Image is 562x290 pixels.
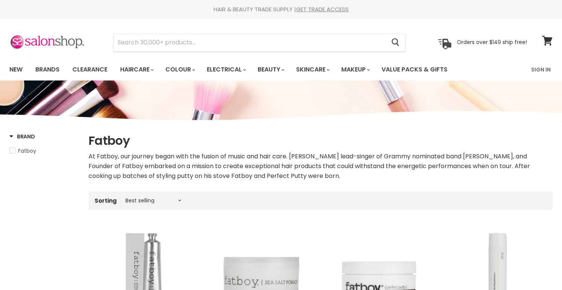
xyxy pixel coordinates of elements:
[201,62,250,77] a: Electrical
[89,133,553,149] h1: Fatboy
[527,62,555,77] a: Sign In
[4,59,490,80] ul: Main menu
[4,62,28,77] a: New
[336,62,374,77] a: Makeup
[89,152,530,180] span: At Fatboy, our journey began with the fusion of music and hair care. [PERSON_NAME] lead-singer of...
[160,62,200,77] a: Colour
[67,62,113,77] a: Clearance
[457,39,527,46] p: Orders over $149 ship free!
[376,62,453,77] a: Value Packs & Gifts
[30,62,65,77] a: Brands
[114,34,385,51] input: Search
[252,62,289,77] a: Beauty
[290,62,334,77] a: Skincare
[18,147,36,155] span: Fatboy
[296,5,349,13] a: GET TRADE ACCESS
[385,34,405,51] button: Search
[9,147,79,155] a: Fatboy
[9,133,35,140] h3: Brand
[95,197,117,204] label: Sorting
[115,62,158,77] a: Haircare
[113,33,406,52] form: Product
